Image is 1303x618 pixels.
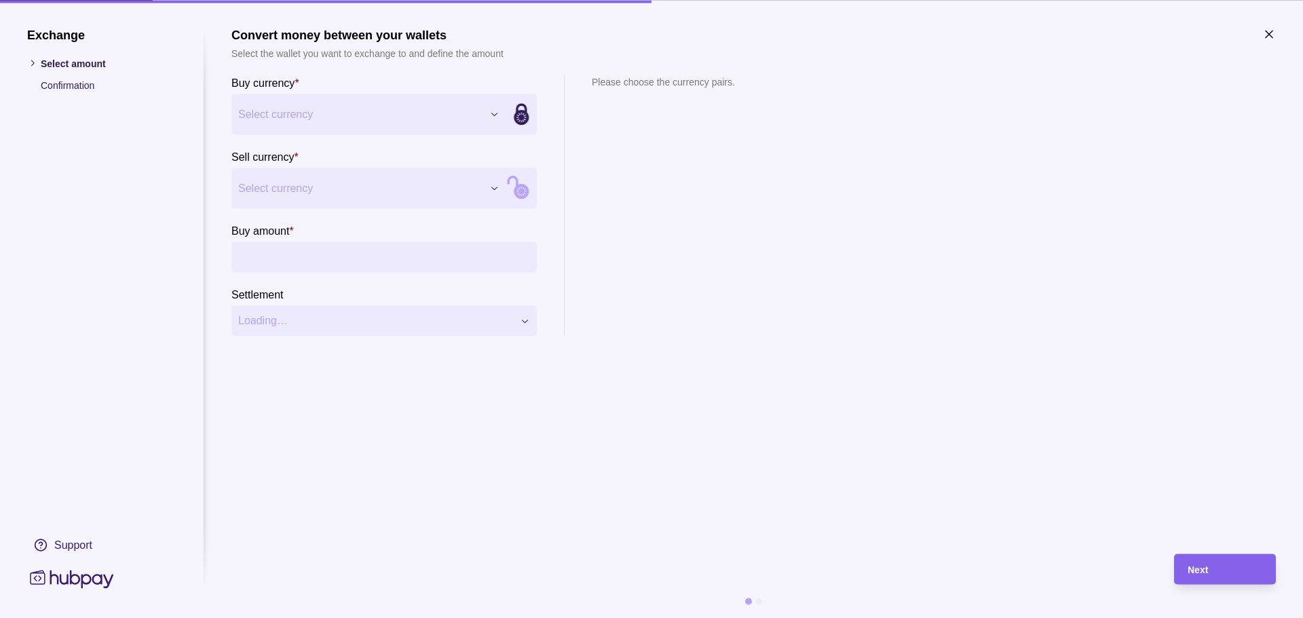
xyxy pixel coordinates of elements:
[592,74,735,89] p: Please choose the currency pairs.
[231,288,283,300] p: Settlement
[41,56,176,71] p: Select amount
[231,151,294,162] p: Sell currency
[231,77,295,88] p: Buy currency
[27,530,176,559] a: Support
[54,537,92,552] div: Support
[27,27,176,42] h1: Exchange
[231,222,294,238] label: Buy amount
[265,242,530,272] input: amount
[1174,554,1276,584] button: Next
[231,74,299,90] label: Buy currency
[1188,564,1208,575] span: Next
[231,148,299,164] label: Sell currency
[231,225,289,236] p: Buy amount
[231,45,504,60] p: Select the wallet you want to exchange to and define the amount
[41,77,176,92] p: Confirmation
[231,27,504,42] h1: Convert money between your wallets
[231,286,283,302] label: Settlement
